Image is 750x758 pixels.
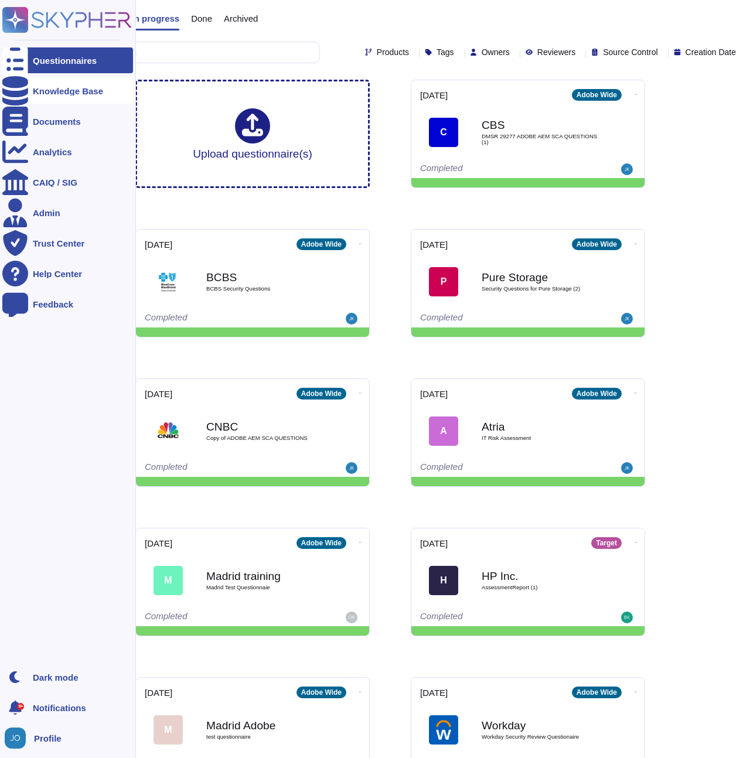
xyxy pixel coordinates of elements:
[193,108,312,159] div: Upload questionnaire(s)
[154,715,183,745] div: M
[437,48,454,56] span: Tags
[5,728,26,749] img: user
[33,239,84,248] div: Trust Center
[420,163,564,175] div: Completed
[2,230,133,256] a: Trust Center
[2,725,34,751] button: user
[296,238,346,250] div: Adobe Wide
[621,313,633,325] img: user
[191,14,212,23] span: Done
[33,148,72,156] div: Analytics
[420,462,564,474] div: Completed
[206,585,323,590] span: Madrid Test Questionnaie
[429,118,458,147] div: C
[621,163,633,175] img: user
[2,47,133,73] a: Questionnaires
[420,539,448,548] span: [DATE]
[296,388,346,400] div: Adobe Wide
[145,313,288,325] div: Completed
[482,134,599,145] span: DMSR 29277 ADOBE AEM SCA QUESTIONS (1)
[482,421,599,432] b: Atria
[154,267,183,296] img: Logo
[420,688,448,697] span: [DATE]
[603,48,657,56] span: Source Control
[131,14,179,23] span: In progress
[206,734,323,740] span: test questionnaire
[206,272,323,283] b: BCBS
[686,48,736,56] span: Creation Date
[33,178,77,187] div: CAIQ / SIG
[482,435,599,441] span: IT Risk Assessment
[346,612,357,623] img: user
[377,48,409,56] span: Products
[145,688,172,697] span: [DATE]
[206,435,323,441] span: Copy of ADOBE AEM SCA QUESTIONS
[224,14,258,23] span: Archived
[429,566,458,595] div: H
[2,108,133,134] a: Documents
[34,734,62,743] span: Profile
[33,269,82,278] div: Help Center
[145,390,172,398] span: [DATE]
[572,238,622,250] div: Adobe Wide
[420,390,448,398] span: [DATE]
[537,48,575,56] span: Reviewers
[2,169,133,195] a: CAIQ / SIG
[420,313,564,325] div: Completed
[420,240,448,249] span: [DATE]
[420,612,564,623] div: Completed
[46,42,319,63] input: Search by keywords
[482,119,599,131] b: CBS
[33,117,81,126] div: Documents
[2,139,133,165] a: Analytics
[154,566,183,595] div: M
[145,612,288,623] div: Completed
[482,286,599,292] span: Security Questions for Pure Storage (2)
[33,300,73,309] div: Feedback
[206,571,323,582] b: Madrid training
[420,91,448,100] span: [DATE]
[2,291,133,317] a: Feedback
[296,537,346,549] div: Adobe Wide
[17,703,24,710] div: 9+
[346,313,357,325] img: user
[482,571,599,582] b: HP Inc.
[33,87,103,95] div: Knowledge Base
[572,388,622,400] div: Adobe Wide
[482,272,599,283] b: Pure Storage
[482,734,599,740] span: Workday Security Review Questionaire
[33,704,86,712] span: Notifications
[621,462,633,474] img: user
[145,539,172,548] span: [DATE]
[572,89,622,101] div: Adobe Wide
[33,56,97,65] div: Questionnaires
[591,537,622,549] div: Target
[206,720,323,731] b: Madrid Adobe
[429,715,458,745] img: Logo
[206,286,323,292] span: BCBS Security Questions
[33,209,60,217] div: Admin
[145,462,288,474] div: Completed
[2,200,133,226] a: Admin
[482,48,510,56] span: Owners
[2,78,133,104] a: Knowledge Base
[429,416,458,446] div: A
[33,673,79,682] div: Dark mode
[154,416,183,446] img: Logo
[346,462,357,474] img: user
[145,240,172,249] span: [DATE]
[2,261,133,286] a: Help Center
[296,687,346,698] div: Adobe Wide
[206,421,323,432] b: CNBC
[482,585,599,590] span: AssessmentReport (1)
[621,612,633,623] img: user
[429,267,458,296] div: P
[572,687,622,698] div: Adobe Wide
[482,720,599,731] b: Workday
